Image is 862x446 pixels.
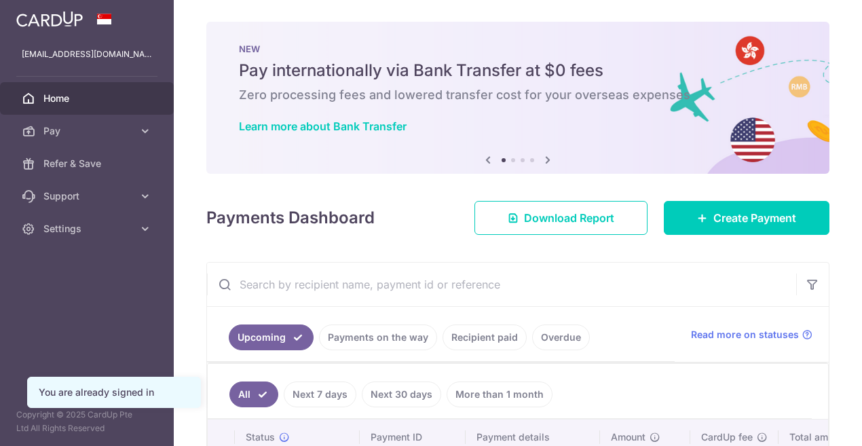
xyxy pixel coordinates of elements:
[43,222,133,236] span: Settings
[43,124,133,138] span: Pay
[774,405,848,439] iframe: Opens a widget where you can find more information
[319,324,437,350] a: Payments on the way
[701,430,753,444] span: CardUp fee
[43,189,133,203] span: Support
[206,22,829,174] img: Bank transfer banner
[229,382,278,407] a: All
[284,382,356,407] a: Next 7 days
[713,210,796,226] span: Create Payment
[246,430,275,444] span: Status
[474,201,648,235] a: Download Report
[447,382,552,407] a: More than 1 month
[206,206,375,230] h4: Payments Dashboard
[229,324,314,350] a: Upcoming
[443,324,527,350] a: Recipient paid
[16,11,83,27] img: CardUp
[691,328,799,341] span: Read more on statuses
[239,60,797,81] h5: Pay internationally via Bank Transfer at $0 fees
[22,48,152,61] p: [EMAIL_ADDRESS][DOMAIN_NAME]
[39,386,189,399] div: You are already signed in
[362,382,441,407] a: Next 30 days
[239,119,407,133] a: Learn more about Bank Transfer
[691,328,812,341] a: Read more on statuses
[524,210,614,226] span: Download Report
[611,430,645,444] span: Amount
[239,87,797,103] h6: Zero processing fees and lowered transfer cost for your overseas expenses
[43,92,133,105] span: Home
[207,263,796,306] input: Search by recipient name, payment id or reference
[532,324,590,350] a: Overdue
[43,157,133,170] span: Refer & Save
[239,43,797,54] p: NEW
[664,201,829,235] a: Create Payment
